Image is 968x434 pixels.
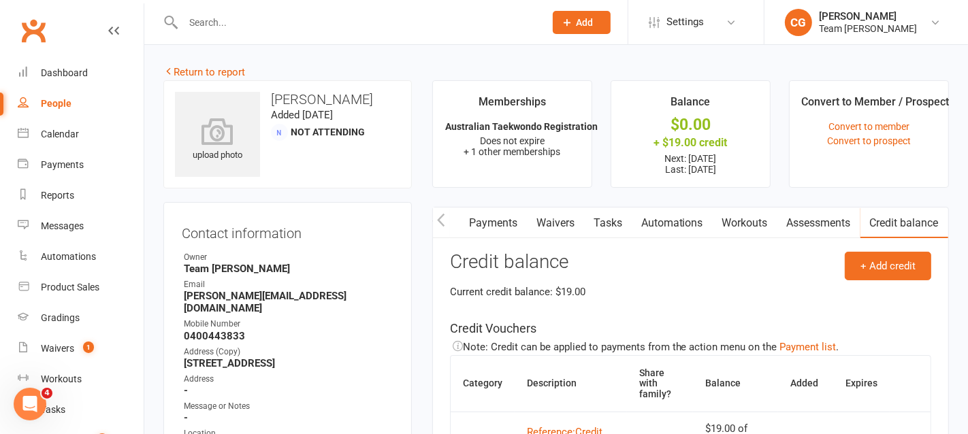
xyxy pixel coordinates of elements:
[291,127,365,137] span: Not Attending
[41,343,74,354] div: Waivers
[845,252,931,280] button: + Add credit
[18,58,144,88] a: Dashboard
[624,118,758,132] div: $0.00
[184,400,393,413] div: Message or Notes
[184,290,393,314] strong: [PERSON_NAME][EMAIL_ADDRESS][DOMAIN_NAME]
[777,207,860,239] a: Assessments
[464,146,560,157] span: + 1 other memberships
[184,346,393,358] div: Address (Copy)
[175,118,260,163] div: upload photo
[182,220,393,241] h3: Contact information
[802,93,950,118] div: Convert to Member / Prospect
[713,207,777,239] a: Workouts
[184,251,393,264] div: Owner
[41,190,74,201] div: Reports
[184,412,393,424] strong: -
[577,17,594,28] span: Add
[584,207,632,239] a: Tasks
[445,121,598,132] strong: Australian Taekwondo Registration
[41,251,96,262] div: Automations
[527,207,584,239] a: Waivers
[184,384,393,397] strong: -
[175,92,400,107] h3: [PERSON_NAME]
[666,7,704,37] span: Settings
[785,9,812,36] div: CG
[451,356,515,412] th: Category
[179,13,535,32] input: Search...
[184,278,393,291] div: Email
[828,121,909,132] a: Convert to member
[780,339,837,355] button: Payment list
[860,207,948,239] a: Credit balance
[778,356,833,412] th: Added
[41,220,84,231] div: Messages
[41,373,82,384] div: Workouts
[41,404,65,415] div: Tasks
[450,339,931,355] div: Note: Credit can be applied to payments from the action menu on the .
[819,22,917,35] div: Team [PERSON_NAME]
[833,356,890,412] th: Expires
[184,263,393,275] strong: Team [PERSON_NAME]
[42,388,52,399] span: 4
[459,207,527,239] a: Payments
[624,135,758,150] div: + $19.00 credit
[18,364,144,395] a: Workouts
[41,282,99,293] div: Product Sales
[693,356,778,412] th: Balance
[624,153,758,175] p: Next: [DATE] Last: [DATE]
[41,67,88,78] div: Dashboard
[18,241,144,272] a: Automations
[41,129,79,139] div: Calendar
[41,159,84,170] div: Payments
[16,14,50,48] a: Clubworx
[18,211,144,241] a: Messages
[184,373,393,386] div: Address
[18,303,144,333] a: Gradings
[671,93,710,118] div: Balance
[553,11,611,34] button: Add
[627,356,693,412] th: Share with family?
[450,319,931,339] h5: Credit Vouchers
[479,93,546,118] div: Memberships
[18,88,144,119] a: People
[184,357,393,369] strong: [STREET_ADDRESS]
[827,135,911,146] a: Convert to prospect
[83,341,94,353] span: 1
[18,272,144,303] a: Product Sales
[632,207,713,239] a: Automations
[515,356,627,412] th: Description
[18,395,144,425] a: Tasks
[14,388,46,420] iframe: Intercom live chat
[450,252,931,273] h3: Credit balance
[271,109,333,121] time: Added [DATE]
[163,66,245,78] a: Return to report
[41,98,71,109] div: People
[18,150,144,180] a: Payments
[41,312,80,323] div: Gradings
[450,284,931,300] div: Current credit balance: $19.00
[184,318,393,331] div: Mobile Number
[184,330,393,342] strong: 0400443833
[480,135,545,146] span: Does not expire
[18,333,144,364] a: Waivers 1
[18,180,144,211] a: Reports
[18,119,144,150] a: Calendar
[819,10,917,22] div: [PERSON_NAME]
